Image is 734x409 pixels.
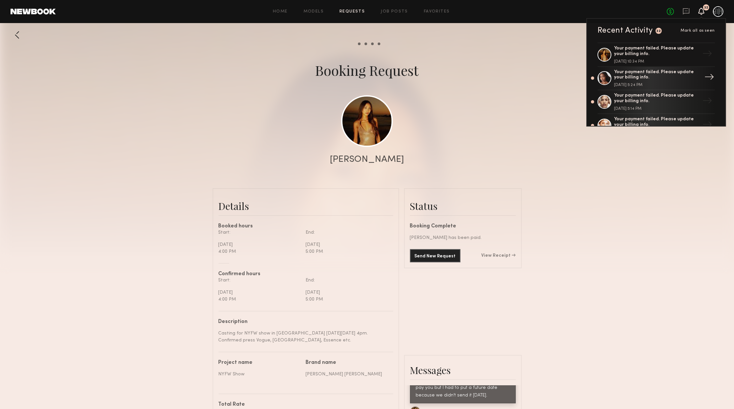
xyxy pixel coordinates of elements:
[306,289,388,296] div: [DATE]
[339,10,365,14] a: Requests
[219,319,388,325] div: Description
[219,241,301,248] div: [DATE]
[330,155,404,164] div: [PERSON_NAME]
[306,296,388,303] div: 5:00 PM
[273,10,288,14] a: Home
[598,90,715,114] a: Your payment failed. Please update your billing info.[DATE] 5:14 PM→
[410,364,516,377] div: Messages
[702,70,717,87] div: →
[304,10,324,14] a: Models
[381,10,408,14] a: Job Posts
[306,277,388,284] div: End:
[614,93,700,104] div: Your payment failed. Please update your billing info.
[219,229,301,236] div: Start:
[219,360,301,365] div: Project name
[315,61,419,79] div: Booking Request
[410,224,516,229] div: Booking Complete
[656,29,661,33] div: 32
[306,248,388,255] div: 5:00 PM
[410,249,460,262] button: Send New Request
[614,46,700,57] div: Your payment failed. Please update your billing info.
[704,6,708,10] div: 32
[219,272,393,277] div: Confirmed hours
[219,330,388,344] div: Casting for NYFW show in [GEOGRAPHIC_DATA] [DATE][DATE] 4pm. Confirmed press Vogue, [GEOGRAPHIC_D...
[219,289,301,296] div: [DATE]
[219,402,388,407] div: Total Rate
[598,27,653,35] div: Recent Activity
[219,277,301,284] div: Start:
[700,117,715,134] div: →
[598,43,715,67] a: Your payment failed. Please update your billing info.[DATE] 10:34 PM→
[700,93,715,110] div: →
[306,241,388,248] div: [DATE]
[482,253,516,258] a: View Receipt
[614,60,700,64] div: [DATE] 10:34 PM
[410,234,516,241] div: [PERSON_NAME] has been paid.
[219,248,301,255] div: 4:00 PM
[219,199,393,213] div: Details
[219,296,301,303] div: 4:00 PM
[598,114,715,138] a: Your payment failed. Please update your billing info.→
[614,70,700,81] div: Your payment failed. Please update your billing info.
[306,371,388,378] div: [PERSON_NAME] [PERSON_NAME]
[681,29,715,33] span: Mark all as seen
[614,83,700,87] div: [DATE] 5:24 PM
[410,199,516,213] div: Status
[219,371,301,378] div: NYFW Show
[424,10,450,14] a: Favorites
[614,117,700,128] div: Your payment failed. Please update your billing info.
[219,224,393,229] div: Booked hours
[306,229,388,236] div: End:
[416,377,510,399] div: Hi I sent you the booking request so I can pay you but I had to put a future date because we didn...
[598,67,715,91] a: Your payment failed. Please update your billing info.[DATE] 5:24 PM→
[700,46,715,63] div: →
[306,360,388,365] div: Brand name
[614,107,700,111] div: [DATE] 5:14 PM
